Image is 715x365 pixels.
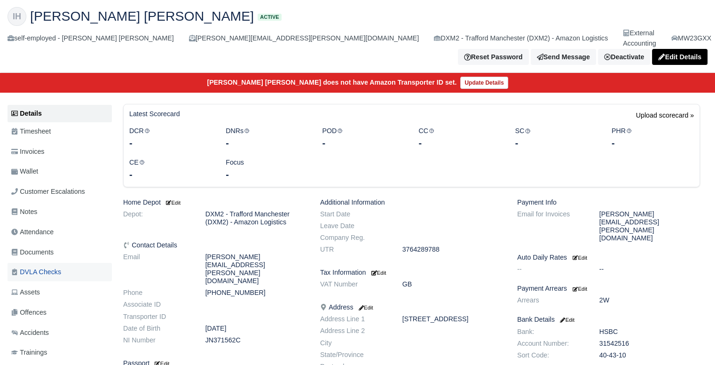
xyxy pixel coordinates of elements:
[8,203,112,221] a: Notes
[8,105,112,122] a: Details
[517,254,700,262] h6: Auto Daily Rates
[11,227,54,238] span: Attendance
[198,325,313,333] dd: [DATE]
[320,303,503,311] h6: Address
[592,328,707,336] dd: HSBC
[8,7,26,26] div: IH
[198,336,313,344] dd: JN371562C
[198,210,313,226] dd: DXM2 - Trafford Manchester (DXM2) - Amazon Logistics
[8,243,112,262] a: Documents
[571,254,587,261] a: Edit
[623,28,656,49] div: External Accounting
[592,210,707,242] dd: [PERSON_NAME][EMAIL_ADDRESS][PERSON_NAME][DOMAIN_NAME]
[313,246,395,254] dt: UTR
[8,162,112,181] a: Wallet
[592,296,707,304] dd: 2W
[122,126,219,150] div: DCR
[460,77,508,89] a: Update Details
[510,296,592,304] dt: Arrears
[531,49,596,65] a: Send Message
[458,49,528,65] button: Reset Password
[123,241,306,249] h6: Contact Details
[605,126,701,150] div: PHR
[8,143,112,161] a: Invoices
[395,246,510,254] dd: 3764289788
[11,126,51,137] span: Timesheet
[515,136,597,150] div: -
[313,210,395,218] dt: Start Date
[8,343,112,362] a: Trainings
[418,136,501,150] div: -
[8,303,112,322] a: Offences
[598,49,650,65] a: Deactivate
[8,263,112,281] a: DVLA Checks
[116,336,198,344] dt: NI Number
[219,126,315,150] div: DNRs
[671,33,711,44] a: MW23GXX
[652,49,707,65] a: Edit Details
[322,136,404,150] div: -
[357,305,373,310] small: Edit
[129,136,212,150] div: -
[592,265,707,273] dd: --
[258,14,281,21] span: Active
[313,234,395,242] dt: Company Reg.
[517,285,700,293] h6: Payment Arrears
[11,186,85,197] span: Customer Escalations
[165,200,181,206] small: Edit
[517,316,700,324] h6: Bank Details
[668,320,715,365] iframe: Chat Widget
[226,136,308,150] div: -
[8,33,174,44] div: self-employed - [PERSON_NAME] [PERSON_NAME]
[313,222,395,230] dt: Leave Date
[434,33,608,44] div: DXM2 - Trafford Manchester (DXM2) - Amazon Logistics
[129,168,212,181] div: -
[116,325,198,333] dt: Date of Birth
[198,289,313,297] dd: [PHONE_NUMBER]
[11,307,47,318] span: Offences
[30,9,254,23] span: [PERSON_NAME] [PERSON_NAME]
[129,110,180,118] h6: Latest Scorecard
[592,351,707,359] dd: 40-43-10
[165,198,181,206] a: Edit
[116,253,198,285] dt: Email
[198,253,313,285] dd: [PERSON_NAME][EMAIL_ADDRESS][PERSON_NAME][DOMAIN_NAME]
[11,247,54,258] span: Documents
[11,166,38,177] span: Wallet
[8,122,112,141] a: Timesheet
[189,33,419,44] div: [PERSON_NAME][EMAIL_ADDRESS][PERSON_NAME][DOMAIN_NAME]
[313,280,395,288] dt: VAT Number
[558,317,574,323] small: Edit
[411,126,508,150] div: CC
[313,315,395,323] dt: Address Line 1
[11,327,49,338] span: Accidents
[510,351,592,359] dt: Sort Code:
[571,285,587,292] a: Edit
[8,223,112,241] a: Attendance
[508,126,605,150] div: SC
[371,270,386,276] small: Edit
[369,269,386,276] a: Edit
[11,206,37,217] span: Notes
[116,301,198,309] dt: Associate ID
[11,347,47,358] span: Trainings
[612,136,694,150] div: -
[357,303,373,311] a: Edit
[8,283,112,302] a: Assets
[510,340,592,348] dt: Account Number:
[123,198,306,206] h6: Home Depot
[122,157,219,181] div: CE
[219,157,315,181] div: Focus
[226,168,308,181] div: -
[313,327,395,335] dt: Address Line 2
[395,280,510,288] dd: GB
[592,340,707,348] dd: 31542516
[116,210,198,226] dt: Depot:
[558,316,574,323] a: Edit
[8,182,112,201] a: Customer Escalations
[11,267,61,278] span: DVLA Checks
[11,287,40,298] span: Assets
[395,315,510,323] dd: [STREET_ADDRESS]
[116,289,198,297] dt: Phone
